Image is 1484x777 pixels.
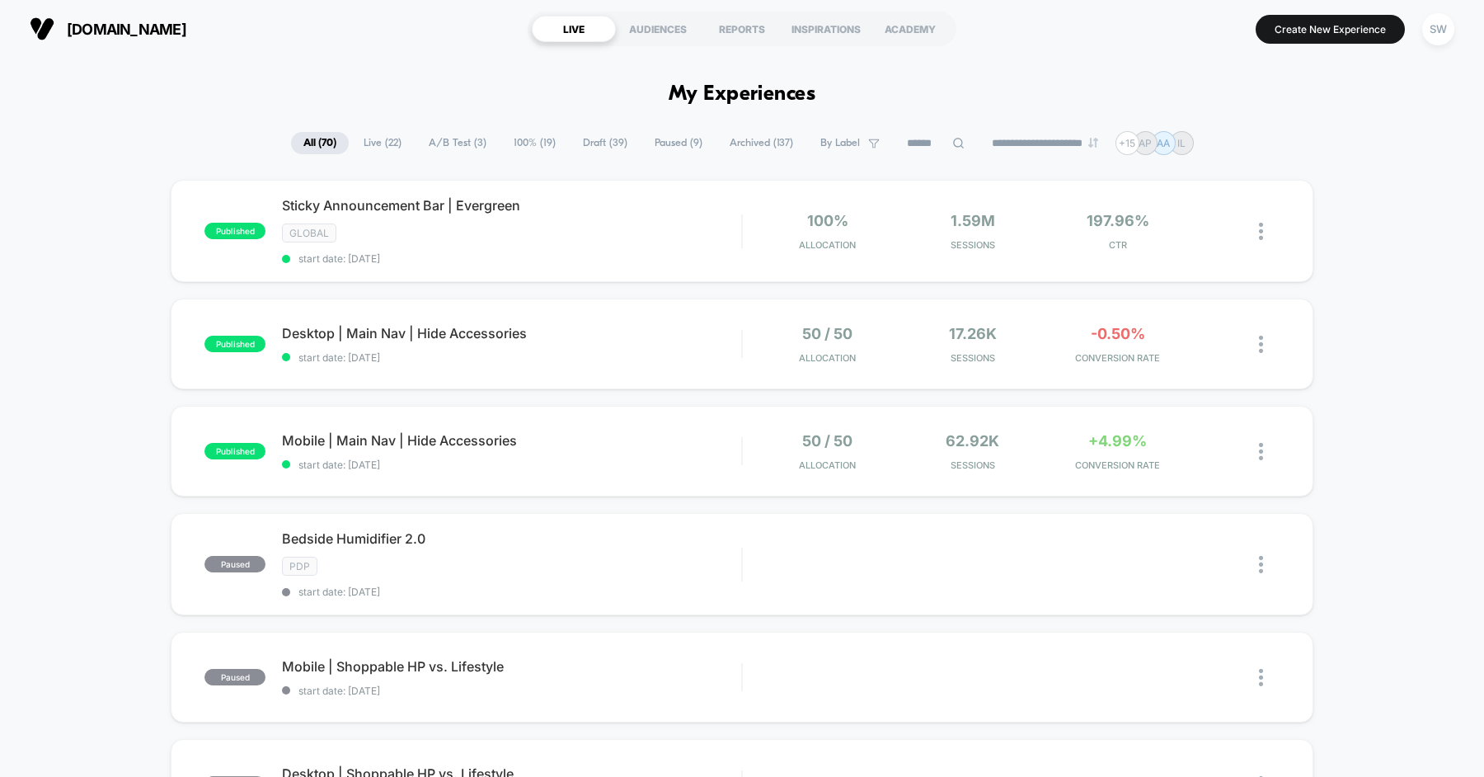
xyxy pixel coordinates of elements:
span: published [204,443,265,459]
p: AP [1139,137,1152,149]
span: 17.26k [949,325,997,342]
div: LIVE [532,16,616,42]
span: 100% [807,212,848,229]
span: CONVERSION RATE [1050,459,1186,471]
span: paused [204,669,265,685]
span: 50 / 50 [802,325,852,342]
span: start date: [DATE] [282,459,741,471]
span: 100% ( 19 ) [501,132,568,154]
span: 1.59M [951,212,995,229]
span: published [204,336,265,352]
span: start date: [DATE] [282,586,741,598]
span: published [204,223,265,239]
span: paused [204,556,265,572]
img: close [1259,556,1263,573]
img: close [1259,443,1263,460]
button: Create New Experience [1256,15,1405,44]
div: SW [1422,13,1454,45]
img: Visually logo [30,16,54,41]
span: -0.50% [1091,325,1145,342]
span: start date: [DATE] [282,685,741,697]
img: end [1088,138,1098,148]
div: + 15 [1115,131,1139,155]
span: +4.99% [1088,432,1147,450]
span: By Label [820,137,860,149]
span: 50 / 50 [802,432,852,450]
span: Mobile | Main Nav | Hide Accessories [282,432,741,449]
span: [DOMAIN_NAME] [67,21,186,38]
img: close [1259,669,1263,686]
h1: My Experiences [669,82,816,106]
span: CONVERSION RATE [1050,352,1186,364]
p: AA [1157,137,1170,149]
span: GLOBAL [282,224,336,243]
img: close [1259,223,1263,240]
span: start date: [DATE] [282,252,741,265]
p: IL [1177,137,1186,149]
span: Paused ( 9 ) [642,132,715,154]
span: CTR [1050,239,1186,251]
span: Sessions [904,459,1041,471]
span: Sessions [904,239,1041,251]
div: REPORTS [700,16,784,42]
span: A/B Test ( 3 ) [416,132,499,154]
span: Desktop | Main Nav | Hide Accessories [282,325,741,341]
span: 62.92k [946,432,999,450]
span: All ( 70 ) [291,132,349,154]
span: Draft ( 39 ) [571,132,640,154]
span: PDP [282,557,317,576]
span: Sticky Announcement Bar | Evergreen [282,197,741,214]
span: start date: [DATE] [282,351,741,364]
div: ACADEMY [868,16,952,42]
span: 197.96% [1087,212,1149,229]
span: Sessions [904,352,1041,364]
span: Allocation [799,352,856,364]
button: SW [1417,12,1459,46]
img: close [1259,336,1263,353]
span: Live ( 22 ) [351,132,414,154]
span: Allocation [799,459,856,471]
span: Bedside Humidifier 2.0 [282,530,741,547]
span: Archived ( 137 ) [717,132,805,154]
div: AUDIENCES [616,16,700,42]
span: Mobile | Shoppable HP vs. Lifestyle [282,658,741,675]
button: [DOMAIN_NAME] [25,16,191,42]
span: Allocation [799,239,856,251]
div: INSPIRATIONS [784,16,868,42]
